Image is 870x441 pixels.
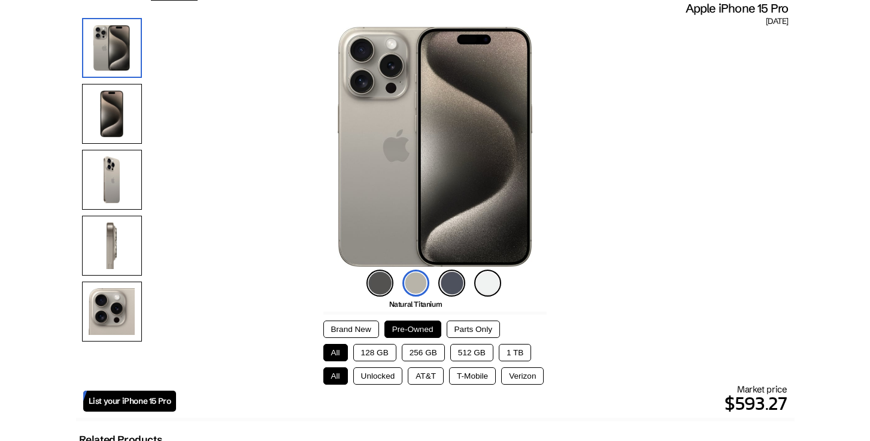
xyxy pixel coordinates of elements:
[89,396,171,406] span: List your iPhone 15 Pro
[366,270,393,297] img: black-titanium-icon
[449,367,496,385] button: T-Mobile
[450,344,493,361] button: 512 GB
[686,1,789,16] span: Apple iPhone 15 Pro
[353,344,396,361] button: 128 GB
[82,18,142,78] img: iPhone 15 Pro
[323,321,379,338] button: Brand New
[499,344,531,361] button: 1 TB
[402,344,445,361] button: 256 GB
[338,27,532,267] img: iPhone 15 Pro
[176,383,787,418] div: Market price
[474,270,501,297] img: white-titanium-icon
[501,367,544,385] button: Verizon
[323,344,348,361] button: All
[384,321,441,338] button: Pre-Owned
[176,389,787,418] p: $593.27
[447,321,500,338] button: Parts Only
[83,391,177,412] a: List your iPhone 15 Pro
[408,367,444,385] button: AT&T
[323,367,348,385] button: All
[438,270,465,297] img: blue-titanium-icon
[82,84,142,144] img: Front
[82,216,142,276] img: Side
[389,300,442,309] span: Natural Titanium
[766,16,788,27] span: [DATE]
[82,282,142,342] img: Camera
[402,270,429,297] img: natural-titanium-icon
[82,150,142,210] img: Rear
[353,367,403,385] button: Unlocked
